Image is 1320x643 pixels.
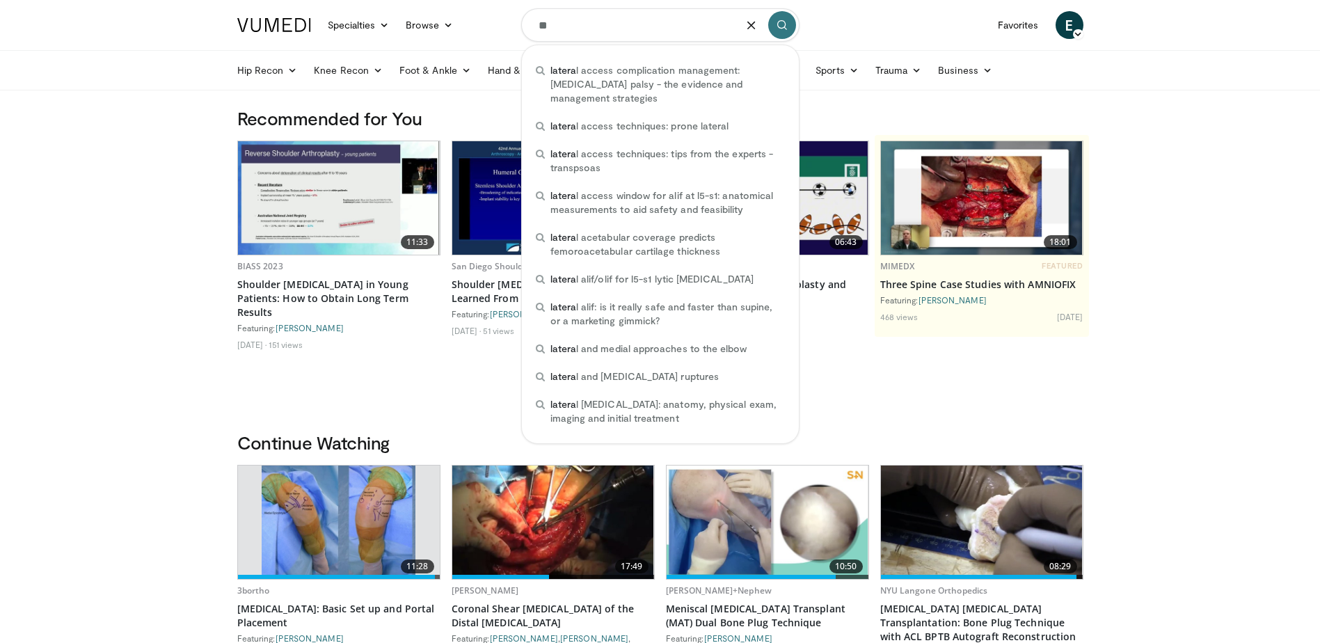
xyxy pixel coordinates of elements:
[704,633,772,643] a: [PERSON_NAME]
[667,466,868,579] a: 10:50
[550,273,576,285] span: latera
[550,398,576,410] span: latera
[550,342,576,354] span: latera
[1044,559,1077,573] span: 08:29
[550,231,576,243] span: latera
[1056,11,1083,39] a: E
[829,559,863,573] span: 10:50
[881,141,1083,255] a: 18:01
[237,339,267,350] li: [DATE]
[276,633,344,643] a: [PERSON_NAME]
[666,585,772,596] a: [PERSON_NAME]+Nephew
[881,466,1083,579] a: 08:29
[452,602,655,630] a: Coronal Shear [MEDICAL_DATA] of the Distal [MEDICAL_DATA]
[237,431,1083,454] h3: Continue Watching
[550,370,576,382] span: latera
[881,466,1083,579] img: 5SPjETdNCPS-ZANX4xMDoxOjA4MTsiGN.620x360_q85_upscale.jpg
[452,466,654,579] img: ac8baac7-4924-4fd7-8ded-201101107d91.620x360_q85_upscale.jpg
[238,466,440,579] a: 11:28
[479,56,569,84] a: Hand & Wrist
[237,322,440,333] div: Featuring:
[550,63,785,105] span: l access complication management: [MEDICAL_DATA] palsy - the evidence and management strategies
[397,11,461,39] a: Browse
[550,301,576,312] span: latera
[1042,261,1083,271] span: FEATURED
[490,309,558,319] a: [PERSON_NAME]
[237,18,311,32] img: VuMedi Logo
[550,300,785,328] span: l alif: is it really safe and faster than supine, or a marketing gimmick?
[1044,235,1077,249] span: 18:01
[238,141,440,255] img: 848b0d8c-9639-4a48-b962-a715c7e0e0b6.620x360_q85_upscale.jpg
[452,585,519,596] a: [PERSON_NAME]
[452,278,655,305] a: Shoulder [MEDICAL_DATA] and Lessons Learned From Mayo Clinic Registry
[237,278,440,319] a: Shoulder [MEDICAL_DATA] in Young Patients: How to Obtain Long Term Results
[452,141,654,255] img: 1fa433ee-3a47-47ae-a0db-f357b7ea405c.620x360_q85_upscale.jpg
[319,11,398,39] a: Specialties
[452,325,482,336] li: [DATE]
[880,294,1083,305] div: Featuring:
[550,189,576,201] span: latera
[550,272,754,286] span: l alif/olif for l5-s1 lytic [MEDICAL_DATA]
[550,148,576,159] span: latera
[269,339,303,350] li: 151 views
[829,235,863,249] span: 06:43
[262,466,415,579] img: abboud_3.png.620x360_q85_upscale.jpg
[305,56,391,84] a: Knee Recon
[550,230,785,258] span: l acetabular coverage predicts femoroacetabular cartilage thickness
[880,260,915,272] a: MIMEDX
[452,308,655,319] div: Featuring:
[391,56,479,84] a: Foot & Ankle
[880,311,919,322] li: 468 views
[229,56,306,84] a: Hip Recon
[401,235,434,249] span: 11:33
[237,602,440,630] a: [MEDICAL_DATA]: Basic Set up and Portal Placement
[867,56,930,84] a: Trauma
[881,141,1083,255] img: 34c974b5-e942-4b60-b0f4-1f83c610957b.620x360_q85_upscale.jpg
[550,147,785,175] span: l access techniques: tips from the experts - transpsoas
[560,633,628,643] a: [PERSON_NAME]
[989,11,1047,39] a: Favorites
[276,323,344,333] a: [PERSON_NAME]
[666,602,869,630] a: Meniscal [MEDICAL_DATA] Transplant (MAT) Dual Bone Plug Technique
[667,466,868,579] img: e3e054b7-f629-4508-b743-4084397a24ea.620x360_q85_upscale.jpg
[615,559,649,573] span: 17:49
[550,64,576,76] span: latera
[452,466,654,579] a: 17:49
[483,325,514,336] li: 51 views
[550,397,785,425] span: l [MEDICAL_DATA]: anatomy, physical exam, imaging and initial treatment
[930,56,1001,84] a: Business
[919,295,987,305] a: [PERSON_NAME]
[880,585,988,596] a: NYU Langone Orthopedics
[1057,311,1083,322] li: [DATE]
[490,633,558,643] a: [PERSON_NAME]
[550,120,576,132] span: latera
[550,189,785,216] span: l access window for alif at l5-s1: anatomical measurements to aid safety and feasibility
[807,56,867,84] a: Sports
[521,8,800,42] input: Search topics, interventions
[550,370,719,383] span: l and [MEDICAL_DATA] ruptures
[238,141,440,255] a: 11:33
[452,260,592,272] a: San Diego Shoulder Institute 2025
[237,585,270,596] a: 3bortho
[550,342,747,356] span: l and medial approaches to the elbow
[452,141,654,255] a: 18:13
[401,559,434,573] span: 11:28
[237,260,283,272] a: BIASS 2023
[880,278,1083,292] a: Three Spine Case Studies with AMNIOFIX
[237,107,1083,129] h3: Recommended for You
[550,119,729,133] span: l access techniques: prone lateral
